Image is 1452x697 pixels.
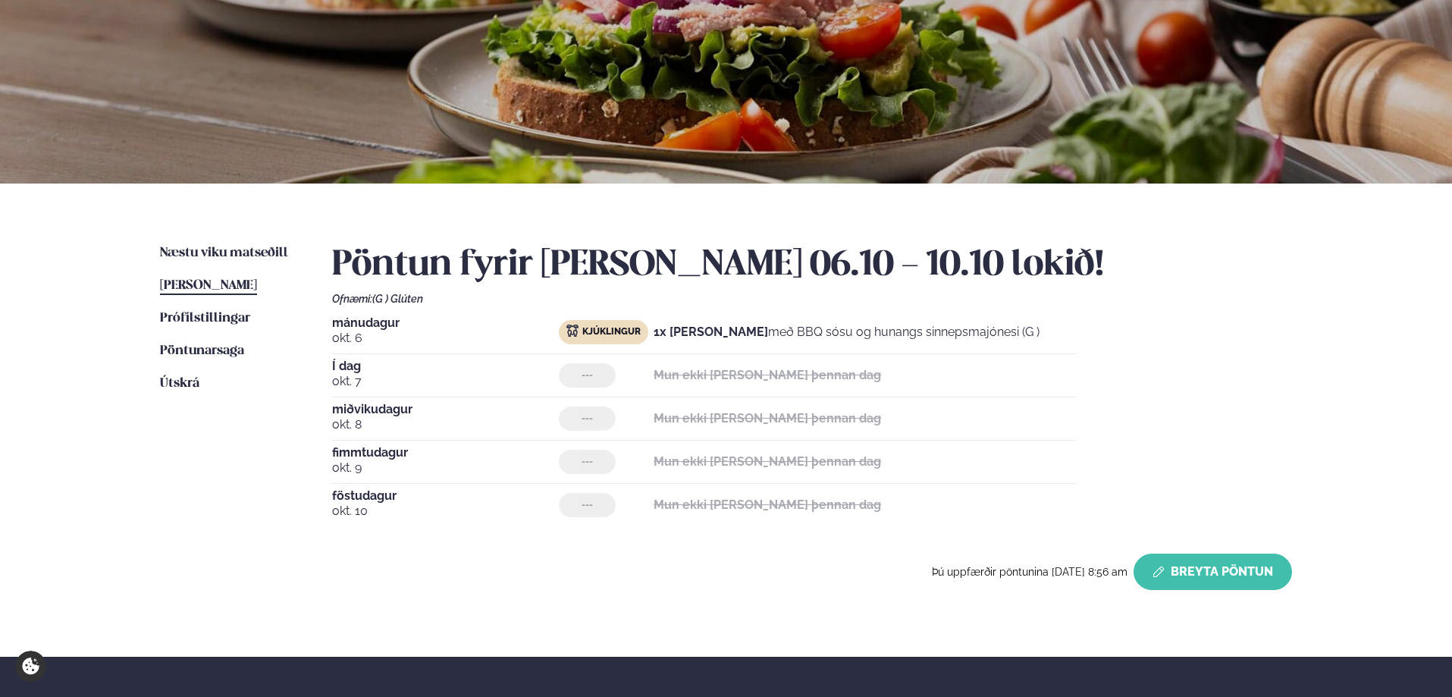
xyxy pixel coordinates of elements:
[332,459,559,477] span: okt. 9
[332,329,559,347] span: okt. 6
[332,502,559,520] span: okt. 10
[332,416,559,434] span: okt. 8
[582,326,641,338] span: Kjúklingur
[160,312,250,325] span: Prófílstillingar
[654,323,1040,341] p: með BBQ sósu og hunangs sinnepsmajónesi (G )
[160,377,199,390] span: Útskrá
[160,277,257,295] a: [PERSON_NAME]
[160,309,250,328] a: Prófílstillingar
[15,651,46,682] a: Cookie settings
[582,369,593,381] span: ---
[332,244,1292,287] h2: Pöntun fyrir [PERSON_NAME] 06.10 - 10.10 lokið!
[160,279,257,292] span: [PERSON_NAME]
[332,293,1292,305] div: Ofnæmi:
[582,499,593,511] span: ---
[582,413,593,425] span: ---
[566,325,579,337] img: chicken.svg
[654,411,881,425] strong: Mun ekki [PERSON_NAME] þennan dag
[654,498,881,512] strong: Mun ekki [PERSON_NAME] þennan dag
[932,566,1127,578] span: Þú uppfærðir pöntunina [DATE] 8:56 am
[332,360,559,372] span: Í dag
[654,368,881,382] strong: Mun ekki [PERSON_NAME] þennan dag
[1134,554,1292,590] button: Breyta Pöntun
[332,447,559,459] span: fimmtudagur
[582,456,593,468] span: ---
[654,325,768,339] strong: 1x [PERSON_NAME]
[160,342,244,360] a: Pöntunarsaga
[160,344,244,357] span: Pöntunarsaga
[160,375,199,393] a: Útskrá
[332,372,559,391] span: okt. 7
[160,244,288,262] a: Næstu viku matseðill
[332,490,559,502] span: föstudagur
[160,246,288,259] span: Næstu viku matseðill
[332,317,559,329] span: mánudagur
[372,293,423,305] span: (G ) Glúten
[332,403,559,416] span: miðvikudagur
[654,454,881,469] strong: Mun ekki [PERSON_NAME] þennan dag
